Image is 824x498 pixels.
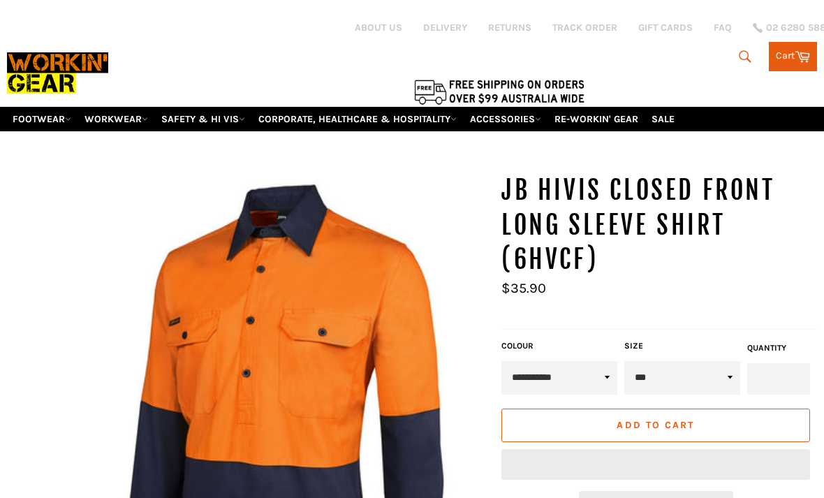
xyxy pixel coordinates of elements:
[501,280,546,296] span: $35.90
[355,21,402,34] a: ABOUT US
[253,107,462,131] a: CORPORATE, HEALTHCARE & HOSPITALITY
[747,342,810,354] label: Quantity
[488,21,531,34] a: RETURNS
[501,340,617,352] label: COLOUR
[7,107,77,131] a: FOOTWEAR
[769,42,817,71] a: Cart
[552,21,617,34] a: TRACK ORDER
[423,21,467,34] a: DELIVERY
[646,107,680,131] a: SALE
[501,173,817,277] h1: JB HiVis Closed Front Long Sleeve shirt (6HVCF)
[156,107,251,131] a: SAFETY & HI VIS
[549,107,644,131] a: RE-WORKIN' GEAR
[501,409,810,442] button: Add to Cart
[464,107,547,131] a: ACCESSORIES
[617,419,694,431] span: Add to Cart
[412,77,587,106] img: Flat $9.95 shipping Australia wide
[714,21,732,34] a: FAQ
[624,340,740,352] label: Size
[79,107,154,131] a: WORKWEAR
[638,21,693,34] a: GIFT CARDS
[7,45,108,101] img: Workin Gear leaders in Workwear, Safety Boots, PPE, Uniforms. Australia's No.1 in Workwear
